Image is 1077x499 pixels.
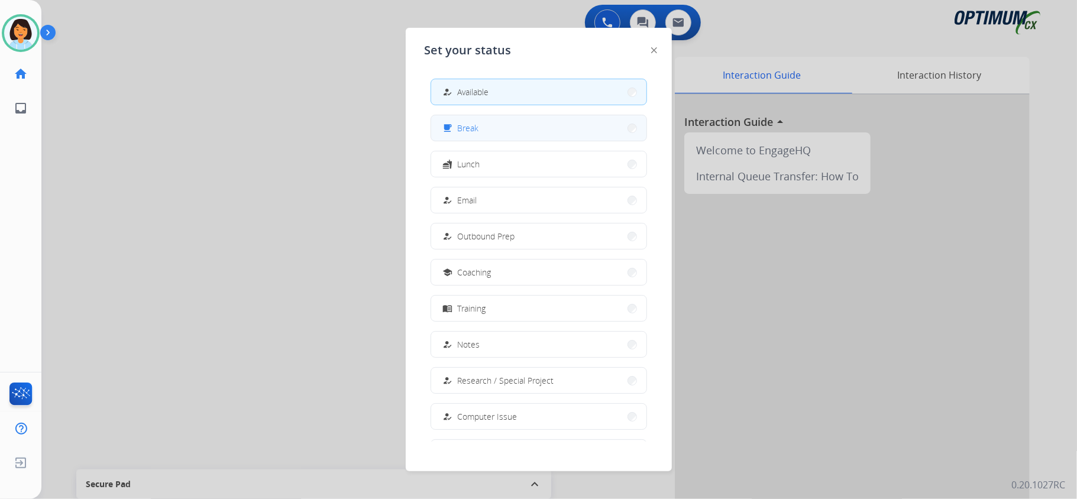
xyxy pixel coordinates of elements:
mat-icon: inbox [14,101,28,115]
span: Training [458,302,486,315]
mat-icon: school [442,267,452,277]
mat-icon: how_to_reg [442,231,452,241]
mat-icon: free_breakfast [442,123,452,133]
mat-icon: how_to_reg [442,195,452,205]
mat-icon: how_to_reg [442,375,452,385]
span: Lunch [458,158,480,170]
mat-icon: home [14,67,28,81]
span: Available [458,86,489,98]
span: Coaching [458,266,491,278]
span: Outbound Prep [458,230,515,242]
button: Break [431,115,646,141]
button: Internet Issue [431,440,646,465]
button: Lunch [431,151,646,177]
button: Research / Special Project [431,368,646,393]
button: Email [431,187,646,213]
span: Computer Issue [458,410,518,423]
span: Email [458,194,477,206]
span: Set your status [425,42,512,59]
span: Research / Special Project [458,374,554,387]
img: close-button [651,47,657,53]
mat-icon: how_to_reg [442,411,452,422]
button: Coaching [431,260,646,285]
span: Notes [458,338,480,351]
button: Computer Issue [431,404,646,429]
mat-icon: how_to_reg [442,87,452,97]
p: 0.20.1027RC [1011,478,1065,492]
button: Outbound Prep [431,223,646,249]
mat-icon: fastfood [442,159,452,169]
button: Training [431,296,646,321]
mat-icon: menu_book [442,303,452,313]
mat-icon: how_to_reg [442,339,452,349]
img: avatar [4,17,37,50]
button: Notes [431,332,646,357]
span: Break [458,122,479,134]
button: Available [431,79,646,105]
